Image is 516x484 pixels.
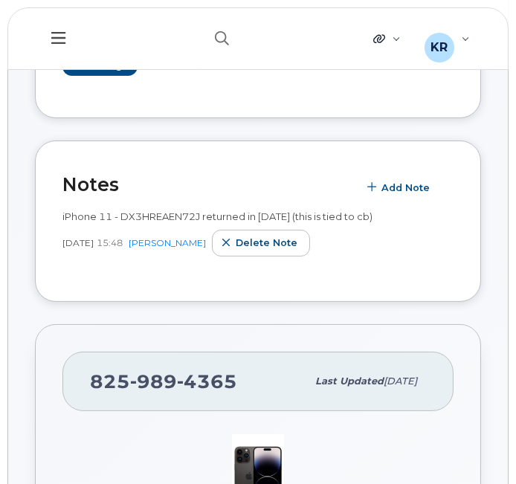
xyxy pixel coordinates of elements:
[97,236,123,249] span: 15:48
[414,24,480,54] div: Kristie Reil
[363,24,411,54] div: Quicklinks
[130,370,177,393] span: 989
[212,230,310,256] button: Delete note
[177,370,237,393] span: 4365
[315,375,384,387] span: Last updated
[384,375,417,387] span: [DATE]
[358,174,442,201] button: Add Note
[129,237,206,248] a: [PERSON_NAME]
[451,419,505,473] iframe: Messenger Launcher
[62,173,350,196] h2: Notes
[236,236,297,250] span: Delete note
[62,210,373,222] span: iPhone 11 - DX3HREAEN72J returned in [DATE] (this is tied to cb)
[430,39,448,57] span: KR
[62,236,94,249] span: [DATE]
[381,181,430,195] span: Add Note
[90,370,237,393] span: 825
